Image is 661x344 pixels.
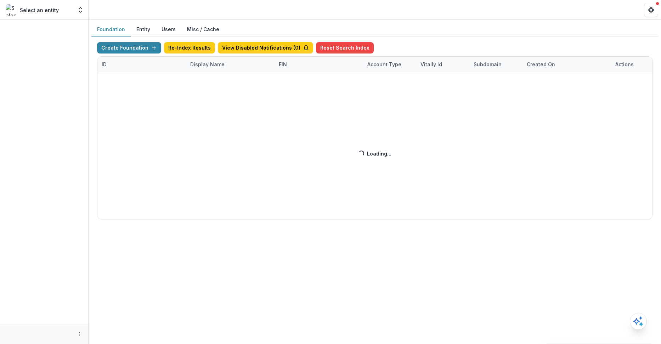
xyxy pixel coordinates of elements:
button: Get Help [644,3,658,17]
p: Select an entity [20,6,59,14]
button: Users [156,23,181,36]
button: Entity [131,23,156,36]
button: More [75,330,84,338]
button: Open entity switcher [75,3,85,17]
img: Select an entity [6,4,17,16]
button: Misc / Cache [181,23,225,36]
button: Open AI Assistant [630,313,647,330]
button: Foundation [91,23,131,36]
